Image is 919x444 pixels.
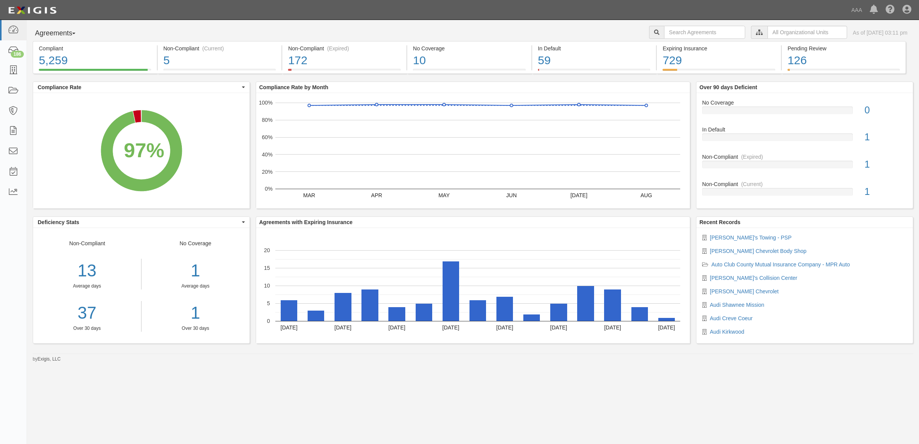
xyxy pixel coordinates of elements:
div: Non-Compliant [696,153,913,161]
a: 37 [33,301,141,325]
text: [DATE] [570,192,587,198]
text: [DATE] [281,324,298,331]
div: Non-Compliant (Expired) [288,45,401,52]
div: Non-Compliant [33,239,142,332]
a: In Default59 [532,69,656,75]
text: [DATE] [442,324,459,331]
div: Over 30 days [147,325,244,332]
div: 59 [538,52,651,69]
div: No Coverage [142,239,250,332]
b: Recent Records [699,219,741,225]
a: AAA [847,2,866,18]
text: 5 [267,300,270,306]
button: Compliance Rate [33,82,250,93]
div: 126 [787,52,900,69]
text: 20 [264,247,270,253]
svg: A chart. [256,93,690,208]
div: Non-Compliant [696,180,913,188]
div: 10 [413,52,526,69]
text: APR [371,192,382,198]
a: In Default1 [702,126,907,153]
a: Non-Compliant(Current)1 [702,180,907,202]
text: 0 [267,318,270,324]
div: 13 [33,259,141,283]
a: Audi Creve Coeur [710,315,753,321]
div: 1 [859,130,913,144]
div: Expiring Insurance [663,45,775,52]
div: Non-Compliant (Current) [163,45,276,52]
text: 10 [264,283,270,289]
text: [DATE] [658,324,675,331]
i: Help Center - Complianz [886,5,895,15]
a: [PERSON_NAME] Chevrolet Body Shop [710,248,806,254]
a: No Coverage0 [702,99,907,126]
text: [DATE] [388,324,405,331]
a: Audi Kirkwood [710,329,744,335]
text: 0% [265,186,273,192]
text: [DATE] [335,324,351,331]
a: Non-Compliant(Current)5 [158,69,282,75]
div: 5,259 [39,52,151,69]
b: Agreements with Expiring Insurance [259,219,353,225]
input: All Organizational Units [767,26,847,39]
a: [PERSON_NAME]'s Collision Center [710,275,797,281]
text: [DATE] [604,324,621,331]
div: 172 [288,52,401,69]
text: [DATE] [496,324,513,331]
svg: A chart. [256,228,690,343]
text: MAY [438,192,450,198]
div: (Current) [741,180,763,188]
img: logo-5460c22ac91f19d4615b14bd174203de0afe785f0fc80cf4dbbc73dc1793850b.png [6,3,59,17]
div: No Coverage [413,45,526,52]
div: 5 [163,52,276,69]
a: 1 [147,301,244,325]
div: 1 [859,185,913,199]
a: [PERSON_NAME]'s Towing - PSP [710,234,791,241]
input: Search Agreements [664,26,745,39]
div: In Default [696,126,913,133]
a: Compliant5,259 [33,69,157,75]
text: 60% [262,134,273,140]
div: (Expired) [327,45,349,52]
button: Deficiency Stats [33,217,250,228]
div: 186 [11,51,24,58]
a: Non-Compliant(Expired)1 [702,153,907,180]
span: Compliance Rate [38,83,240,91]
a: [PERSON_NAME] Chevrolet [710,288,779,294]
div: 1 [147,259,244,283]
div: (Current) [202,45,224,52]
small: by [33,356,61,363]
text: MAR [303,192,315,198]
b: Over 90 days Deficient [699,84,757,90]
text: 80% [262,117,273,123]
div: Over 30 days [33,325,141,332]
text: [DATE] [550,324,567,331]
div: 0 [859,103,913,117]
b: Compliance Rate by Month [259,84,328,90]
button: Agreements [33,26,90,41]
a: Expiring Insurance729 [657,69,781,75]
div: (Expired) [741,153,763,161]
a: Pending Review126 [782,69,906,75]
div: In Default [538,45,651,52]
div: Compliant [39,45,151,52]
a: No Coverage10 [407,69,531,75]
div: 97% [124,136,164,165]
a: Exigis, LLC [38,356,61,362]
div: Average days [147,283,244,289]
text: AUG [641,192,652,198]
div: Average days [33,283,141,289]
text: 40% [262,151,273,158]
div: 729 [663,52,775,69]
text: 100% [259,100,273,106]
text: 15 [264,265,270,271]
div: No Coverage [696,99,913,106]
div: Pending Review [787,45,900,52]
div: 1 [859,158,913,171]
text: JUN [506,192,517,198]
svg: A chart. [33,93,250,208]
text: 20% [262,168,273,175]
